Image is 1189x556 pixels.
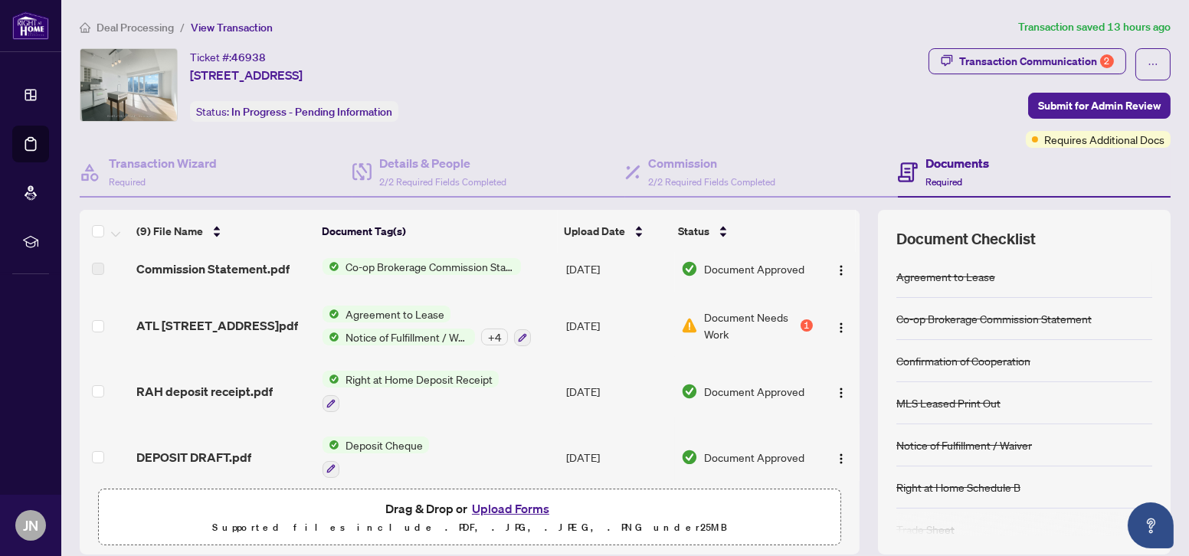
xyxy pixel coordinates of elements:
article: Transaction saved 13 hours ago [1018,18,1171,36]
img: Status Icon [323,258,339,275]
span: Deal Processing [97,21,174,34]
img: Logo [835,453,847,465]
span: Document Approved [704,383,804,400]
span: Drag & Drop or [385,499,554,518]
img: Document Status [681,317,698,334]
img: Logo [835,387,847,399]
button: Logo [829,379,853,404]
span: Drag & Drop orUpload FormsSupported files include .PDF, .JPG, .JPEG, .PNG under25MB [99,489,840,546]
button: Logo [829,313,853,338]
button: Status IconRight at Home Deposit Receipt [323,371,499,412]
div: Confirmation of Cooperation [896,352,1030,369]
button: Status IconCo-op Brokerage Commission Statement [323,258,521,275]
button: Submit for Admin Review [1028,93,1171,119]
span: Document Needs Work [704,309,798,342]
p: Supported files include .PDF, .JPG, .JPEG, .PNG under 25 MB [108,518,831,537]
img: IMG-C12171069_1.jpg [80,49,177,121]
span: 2/2 Required Fields Completed [648,176,775,188]
span: Document Checklist [896,228,1036,250]
span: 2/2 Required Fields Completed [379,176,506,188]
li: / [180,18,185,36]
span: home [80,22,90,33]
span: ATL [STREET_ADDRESS]pdf [136,316,298,335]
div: Agreement to Lease [896,268,995,285]
th: Document Tag(s) [316,210,558,253]
span: View Transaction [191,21,273,34]
span: Notice of Fulfillment / Waiver [339,329,475,345]
button: Open asap [1128,502,1174,548]
img: Document Status [681,260,698,277]
div: MLS Leased Print Out [896,394,1001,411]
span: [STREET_ADDRESS] [190,66,303,84]
td: [DATE] [560,358,675,424]
span: Required [109,176,146,188]
span: DEPOSIT DRAFT.pdf [136,448,251,466]
span: Requires Additional Docs [1044,131,1164,148]
span: JN [23,515,38,536]
button: Transaction Communication2 [929,48,1126,74]
span: Deposit Cheque [339,437,429,453]
button: Logo [829,257,853,281]
img: Logo [835,322,847,334]
span: Right at Home Deposit Receipt [339,371,499,388]
div: Status: [190,101,398,122]
span: In Progress - Pending Information [231,105,392,119]
div: 2 [1100,54,1114,68]
img: Status Icon [323,329,339,345]
span: Co-op Brokerage Commission Statement [339,258,521,275]
span: (9) File Name [136,223,203,240]
td: [DATE] [560,293,675,359]
img: Document Status [681,449,698,466]
img: Status Icon [323,371,339,388]
div: + 4 [481,329,508,345]
div: Transaction Communication [959,49,1114,74]
div: 1 [801,319,813,332]
span: 46938 [231,51,266,64]
img: logo [12,11,49,40]
th: Upload Date [558,210,672,253]
button: Status IconDeposit Cheque [323,437,429,478]
button: Status IconAgreement to LeaseStatus IconNotice of Fulfillment / Waiver+4 [323,306,531,347]
span: Required [925,176,962,188]
div: Ticket #: [190,48,266,66]
img: Status Icon [323,437,339,453]
th: (9) File Name [130,210,316,253]
div: Notice of Fulfillment / Waiver [896,437,1032,453]
span: Document Approved [704,260,804,277]
img: Document Status [681,383,698,400]
span: Commission Statement.pdf [136,260,290,278]
button: Logo [829,445,853,469]
span: Agreement to Lease [339,306,450,322]
td: [DATE] [560,244,675,293]
span: Status [678,223,709,240]
h4: Transaction Wizard [109,154,217,172]
h4: Documents [925,154,989,172]
h4: Commission [648,154,775,172]
td: [DATE] [560,424,675,490]
img: Logo [835,264,847,276]
span: ellipsis [1148,59,1158,70]
h4: Details & People [379,154,506,172]
button: Upload Forms [467,499,554,518]
img: Status Icon [323,306,339,322]
span: Upload Date [564,223,625,240]
div: Co-op Brokerage Commission Statement [896,310,1092,327]
span: RAH deposit receipt.pdf [136,382,273,401]
div: Right at Home Schedule B [896,479,1020,495]
th: Status [672,210,815,253]
span: Document Approved [704,449,804,466]
span: Submit for Admin Review [1038,93,1161,118]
